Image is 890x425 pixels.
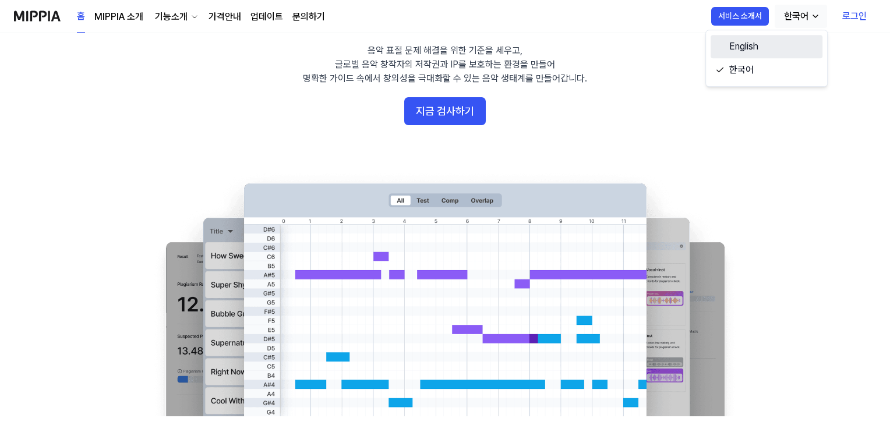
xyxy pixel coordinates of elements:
[250,10,283,24] a: 업데이트
[153,10,199,24] button: 기능소개
[209,10,241,24] a: 가격안내
[77,1,85,33] a: 홈
[711,58,822,82] a: 한국어
[94,10,143,24] a: MIPPIA 소개
[292,10,325,24] a: 문의하기
[711,7,769,26] button: 서비스 소개서
[711,35,822,58] a: English
[404,97,486,125] button: 지금 검사하기
[775,5,827,28] button: 한국어
[303,44,587,86] div: 음악 표절 문제 해결을 위한 기준을 세우고, 글로벌 음악 창작자의 저작권과 IP를 보호하는 환경을 만들어 명확한 가이드 속에서 창의성을 극대화할 수 있는 음악 생태계를 만들어...
[153,10,190,24] div: 기능소개
[782,9,811,23] div: 한국어
[142,172,748,416] img: main Image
